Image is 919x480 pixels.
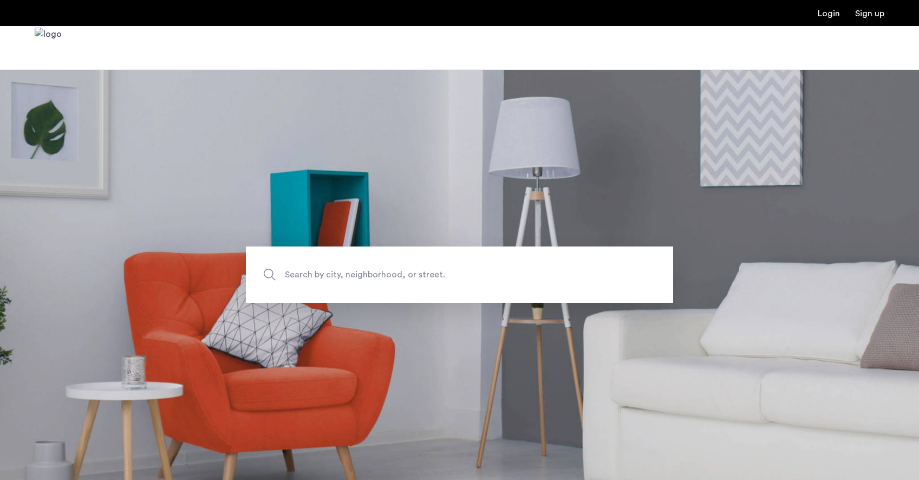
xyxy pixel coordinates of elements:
a: Cazamio Logo [35,28,62,68]
img: logo [35,28,62,68]
span: Search by city, neighborhood, or street. [285,268,584,282]
a: Login [818,9,840,18]
a: Registration [855,9,884,18]
input: Apartment Search [246,247,673,303]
